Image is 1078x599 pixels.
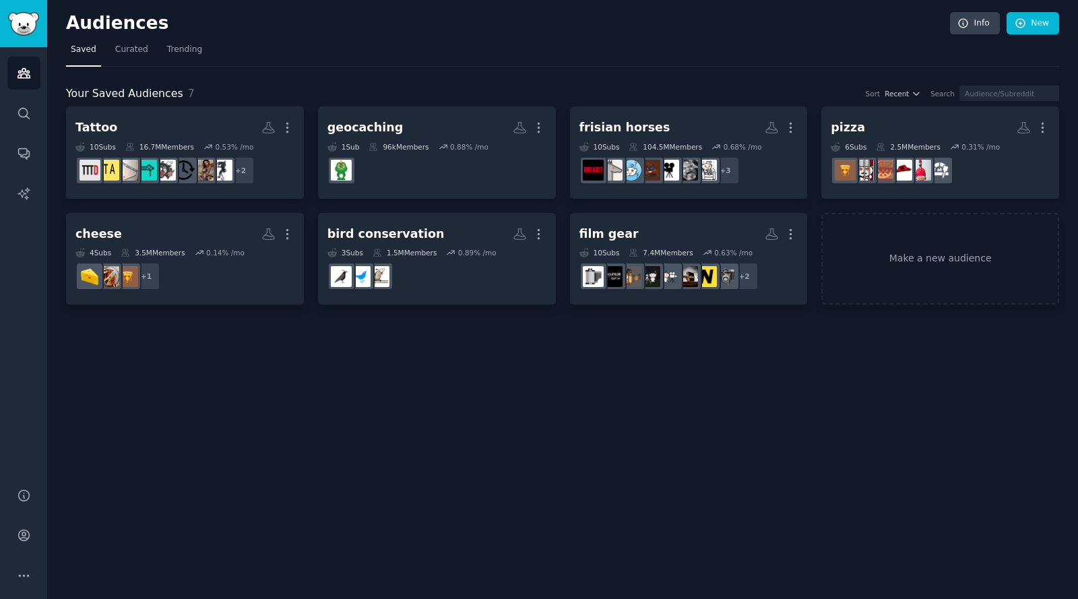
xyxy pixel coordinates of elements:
img: PizzaCrimes [854,160,875,181]
div: 104.5M Members [629,142,702,152]
div: frisian horses [579,119,670,136]
a: film gear10Subs7.4MMembers0.63% /mo+2vintagecamerasNikonfilmmakingcinematographytimelapseAnalogCo... [570,213,808,305]
img: analog [583,266,604,287]
div: 4 Sub s [75,248,111,257]
img: movies [696,160,717,181]
div: 1.5M Members [373,248,437,257]
a: Make a new audience [821,213,1059,305]
img: pizzaoven [929,160,950,181]
span: Recent [885,89,909,98]
div: 10 Sub s [579,248,620,257]
img: TattooGirls [193,160,214,181]
div: 6 Sub s [831,142,866,152]
img: MovieSuggestions [658,160,679,181]
img: AnalogCommunity [621,266,641,287]
input: Audience/Subreddit [959,86,1059,101]
img: Pizza [117,266,138,287]
img: whatsthisbird [369,266,389,287]
img: Pizza [835,160,856,181]
a: frisian horses10Subs104.5MMembers0.68% /mo+3moviesmoviescirclejerkMovieSuggestionsshittymoviedeta... [570,106,808,199]
div: Sort [866,89,881,98]
div: + 3 [711,156,740,185]
span: Saved [71,44,96,56]
div: Search [930,89,955,98]
img: GoodPizzaGreatPizza [873,160,893,181]
div: film gear [579,226,639,243]
div: + 1 [132,262,160,290]
div: 0.14 % /mo [206,248,245,257]
div: Tattoo [75,119,117,136]
div: 0.31 % /mo [961,142,1000,152]
a: Saved [66,39,101,67]
div: 16.7M Members [125,142,194,152]
img: geocaching [331,160,352,181]
h2: Audiences [66,13,950,34]
img: Equestrian [602,160,623,181]
a: pizza6Subs2.5MMembers0.31% /mopizzaovenPizzaDriversFormerPizzaHutsGoodPizzaGreatPizzaPizzaCrimesP... [821,106,1059,199]
img: filmmaking [677,266,698,287]
img: agedtattoos [174,160,195,181]
div: 10 Sub s [579,142,620,152]
img: Nikon [696,266,717,287]
img: FormerPizzaHuts [891,160,912,181]
div: 0.88 % /mo [450,142,488,152]
img: birding [331,266,352,287]
img: moviescirclejerk [677,160,698,181]
span: Your Saved Audiences [66,86,183,102]
img: DrawMyTattoo [136,160,157,181]
a: cheese4Subs3.5MMembers0.14% /mo+1PizzagrilledcheeseCheese [66,213,304,305]
div: 0.63 % /mo [714,248,753,257]
img: TattooDesigns [80,160,100,181]
div: bird conservation [327,226,445,243]
img: GummySearch logo [8,12,39,36]
a: New [1007,12,1059,35]
a: Info [950,12,1000,35]
span: 7 [188,87,195,100]
img: Tattoocoverups [212,160,232,181]
img: traditionaltattoos [155,160,176,181]
div: 10 Sub s [75,142,116,152]
img: grilledcheese [98,266,119,287]
div: cheese [75,226,122,243]
a: Trending [162,39,207,67]
a: Tattoo10Subs16.7MMembers0.53% /mo+2TattoocoverupsTattooGirlsagedtattoostraditionaltattoosDrawMyTa... [66,106,304,199]
img: AskReddit [621,160,641,181]
a: geocaching1Sub96kMembers0.88% /mogeocaching [318,106,556,199]
img: Ornithology [350,266,371,287]
div: + 2 [226,156,255,185]
img: Cheese [80,266,100,287]
img: cinematography [658,266,679,287]
div: 7.4M Members [629,248,693,257]
span: Curated [115,44,148,56]
div: 0.89 % /mo [458,248,497,257]
img: fujifilm [602,266,623,287]
img: shittytattoos [117,160,138,181]
span: Trending [167,44,202,56]
img: vintagecameras [715,266,736,287]
img: PizzaDrivers [910,160,931,181]
div: + 2 [730,262,759,290]
a: Curated [110,39,153,67]
div: pizza [831,119,865,136]
div: 0.68 % /mo [724,142,762,152]
div: 96k Members [369,142,429,152]
div: geocaching [327,119,403,136]
img: tattooadvice [98,160,119,181]
button: Recent [885,89,921,98]
div: 0.53 % /mo [215,142,253,152]
img: horror [583,160,604,181]
a: bird conservation3Subs1.5MMembers0.89% /mowhatsthisbirdOrnithologybirding [318,213,556,305]
div: 2.5M Members [876,142,940,152]
div: 3 Sub s [327,248,363,257]
div: 1 Sub [327,142,360,152]
img: shittymoviedetails [639,160,660,181]
div: 3.5M Members [121,248,185,257]
img: timelapse [639,266,660,287]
